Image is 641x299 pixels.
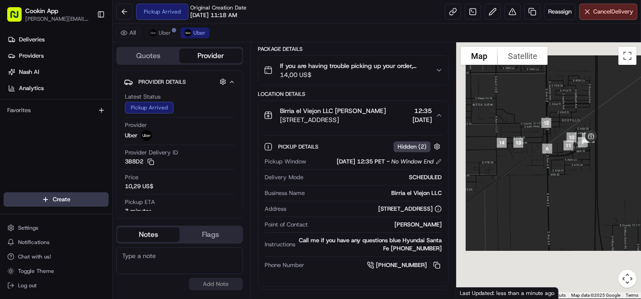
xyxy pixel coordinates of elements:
img: uber-new-logo.jpeg [150,29,157,36]
span: Birria el Viejon LLC [PERSON_NAME] [280,106,386,115]
input: Clear [23,58,149,67]
button: Show satellite imagery [498,47,548,65]
div: Start new chat [31,86,148,95]
span: Toggle Theme [18,267,54,275]
span: Provider Delivery ID [125,149,178,157]
img: Google [458,287,488,299]
button: Reassign [544,4,576,20]
button: Toggle fullscreen view [618,47,636,65]
div: 10 [563,129,580,146]
span: Business Name [265,189,305,197]
button: Toggle Theme [4,265,109,277]
span: Pickup Window [265,158,306,166]
button: If you are having trouble picking up your order, please contact Birria el Viejon LLC for pickup a... [258,56,448,85]
button: Chat with us! [4,250,109,263]
button: Provider Details [124,74,235,89]
button: Cookin App [25,6,58,15]
div: 11 [560,137,577,154]
span: Providers [19,52,44,60]
span: API Documentation [85,130,145,139]
div: 📗 [9,131,16,138]
span: Notifications [18,239,50,246]
span: Settings [18,224,38,231]
button: Start new chat [153,88,164,99]
div: [STREET_ADDRESS] [378,205,442,213]
button: CancelDelivery [579,4,637,20]
span: 10,29 US$ [125,182,153,190]
a: Analytics [4,81,112,95]
div: Favorites [4,103,109,118]
button: Birria el Viejon LLC [PERSON_NAME][STREET_ADDRESS]12:35[DATE] [258,101,448,130]
span: Knowledge Base [18,130,69,139]
span: If you are having trouble picking up your order, please contact Birria el Viejon LLC for pickup a... [280,61,428,70]
span: Provider Details [138,78,186,86]
div: Call me if you have any questions blue Hyundai Santa Fe [PHONE_NUMBER] [299,236,442,253]
button: Provider [179,49,242,63]
span: Analytics [19,84,44,92]
div: 13 [510,134,527,151]
button: Cookin App[PERSON_NAME][EMAIL_ADDRESS][DOMAIN_NAME] [4,4,93,25]
div: Birria el Viejon LLC [PERSON_NAME][STREET_ADDRESS]12:35[DATE] [258,130,448,286]
div: 7 [574,134,591,151]
button: Settings [4,222,109,234]
span: Pylon [90,152,109,159]
button: All [116,27,140,38]
span: Address [265,205,286,213]
span: [PHONE_NUMBER] [376,261,427,269]
img: uber-new-logo.jpeg [184,29,192,36]
span: Nash AI [19,68,39,76]
span: [DATE] 11:18 AM [190,11,237,19]
div: 9 [578,129,595,146]
button: Create [4,192,109,207]
a: Terms [626,293,638,298]
span: Price [125,173,138,181]
div: 12 [538,114,555,131]
span: Phone Number [265,261,304,269]
span: Point of Contact [265,221,308,229]
span: Delivery Mode [265,173,303,181]
span: Uber [159,29,171,36]
a: [PHONE_NUMBER] [367,260,442,270]
span: - [387,158,389,166]
span: Deliveries [19,36,45,44]
span: [STREET_ADDRESS] [280,115,386,124]
button: Uber [180,27,210,38]
div: 14 [493,134,510,151]
button: Log out [4,279,109,292]
button: Map camera controls [618,270,636,288]
a: Providers [4,49,112,63]
div: Location Details [258,91,449,98]
button: Flags [179,227,242,242]
div: 3 minutes [125,207,151,215]
span: Pickup ETA [125,198,155,206]
span: 12:35 [412,106,432,115]
button: [PERSON_NAME][EMAIL_ADDRESS][DOMAIN_NAME] [25,15,90,23]
img: 1736555255976-a54dd68f-1ca7-489b-9aae-adbdc363a1c4 [9,86,25,102]
span: Log out [18,282,37,289]
div: 6 [539,140,556,157]
button: 3B8D2 [125,158,154,166]
span: Pickup Details [278,143,320,150]
span: [DATE] [412,115,432,124]
span: Hidden ( 2 ) [398,143,426,151]
img: uber-new-logo.jpeg [141,130,152,141]
span: Reassign [548,8,572,16]
button: Uber [146,27,175,38]
span: Cancel Delivery [593,8,633,16]
a: Deliveries [4,32,112,47]
a: 💻API Documentation [73,127,148,143]
button: Notes [117,227,179,242]
button: Notifications [4,236,109,249]
a: Open this area in Google Maps (opens a new window) [458,287,488,299]
div: [PERSON_NAME] [311,221,442,229]
a: Nash AI [4,65,112,79]
span: Original Creation Date [190,4,247,11]
div: Package Details [258,45,449,53]
a: Powered byPylon [64,152,109,159]
span: [DATE] 12:35 PET [337,158,385,166]
div: 💻 [76,131,83,138]
span: Create [53,195,70,204]
span: Provider [125,121,147,129]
